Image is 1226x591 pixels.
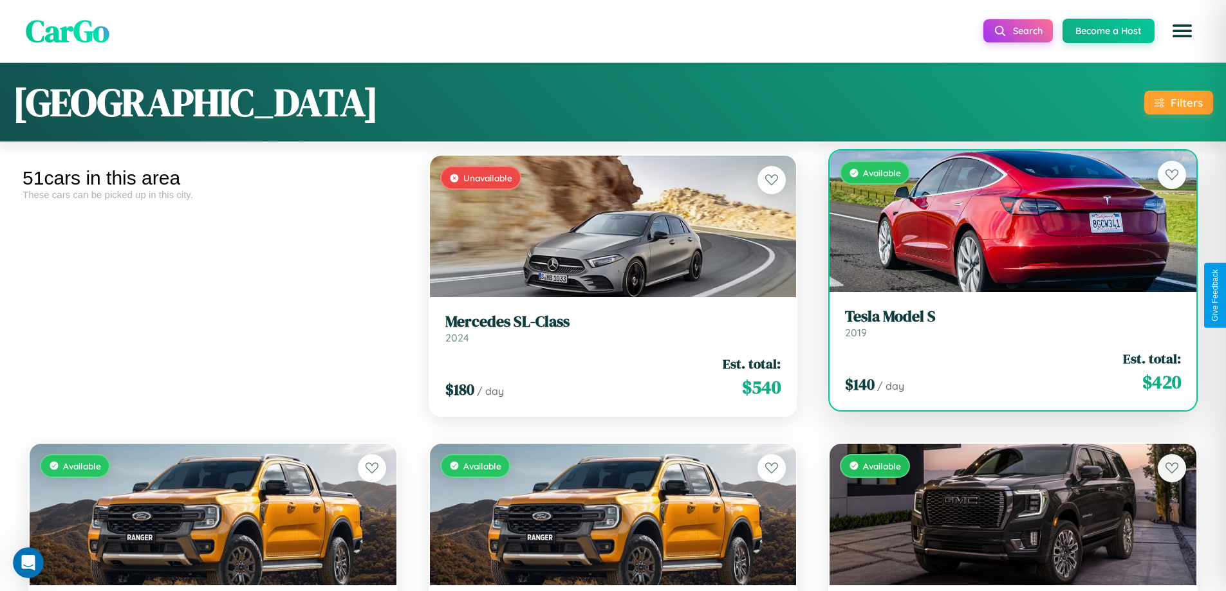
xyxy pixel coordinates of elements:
[845,326,867,339] span: 2019
[63,460,101,471] span: Available
[877,379,904,392] span: / day
[863,460,901,471] span: Available
[477,385,504,397] span: / day
[723,354,781,373] span: Est. total:
[445,331,469,344] span: 2024
[1211,269,1220,322] div: Give Feedback
[1013,25,1043,37] span: Search
[445,313,781,331] h3: Mercedes SL-Class
[26,10,109,52] span: CarGo
[13,547,44,578] iframe: Intercom live chat
[863,167,901,178] span: Available
[742,374,781,400] span: $ 540
[983,19,1053,42] button: Search
[13,76,378,129] h1: [GEOGRAPHIC_DATA]
[463,460,501,471] span: Available
[845,307,1181,339] a: Tesla Model S2019
[1144,91,1213,114] button: Filters
[445,379,474,400] span: $ 180
[445,313,781,344] a: Mercedes SL-Class2024
[1164,13,1200,49] button: Open menu
[845,307,1181,326] h3: Tesla Model S
[1123,349,1181,368] span: Est. total:
[1063,19,1155,43] button: Become a Host
[1142,369,1181,395] span: $ 420
[1171,96,1203,109] div: Filters
[463,172,512,183] span: Unavailable
[23,167,404,189] div: 51 cars in this area
[23,189,404,200] div: These cars can be picked up in this city.
[845,374,875,395] span: $ 140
